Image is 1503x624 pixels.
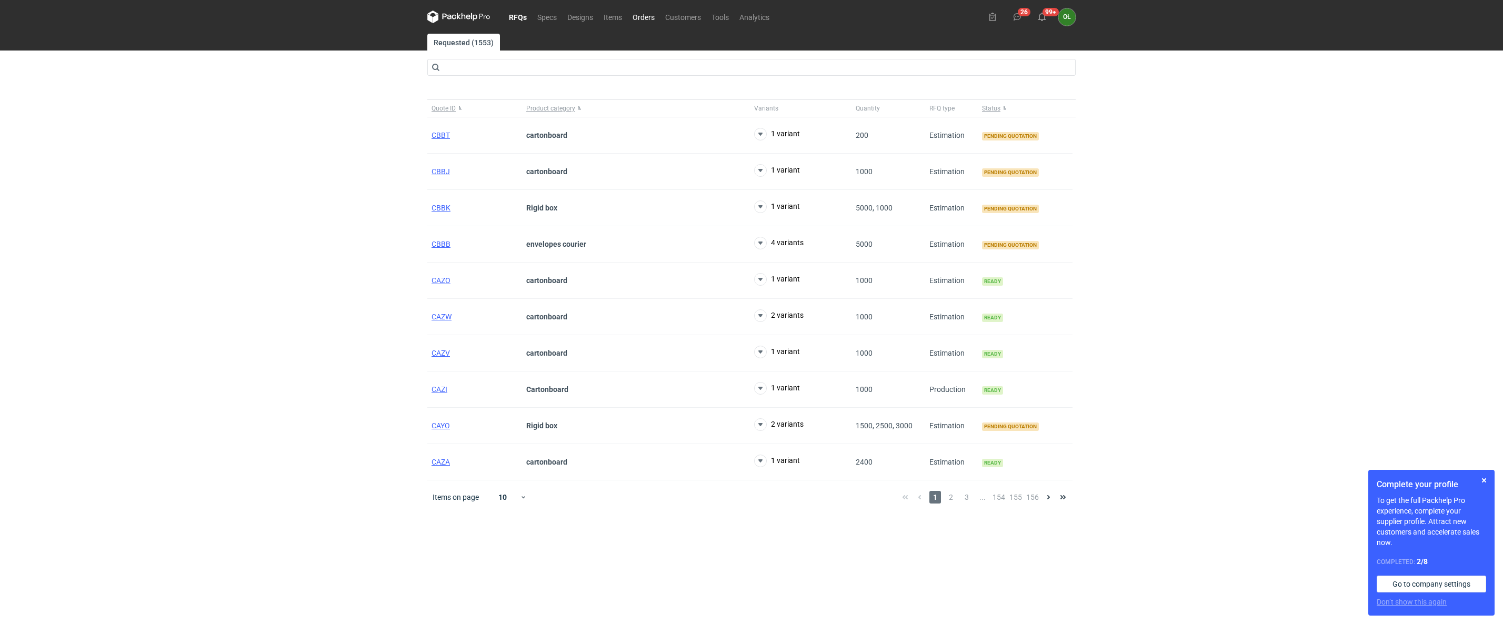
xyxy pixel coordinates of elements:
span: Pending quotation [982,168,1039,177]
span: 2400 [856,458,873,466]
span: Ready [982,350,1003,358]
div: Estimation [925,444,978,480]
button: 1 variant [754,382,800,395]
span: Variants [754,104,778,113]
span: 2 [945,491,957,504]
button: Quote ID [427,100,522,117]
span: 5000, 1000 [856,204,893,212]
span: 1000 [856,167,873,176]
button: Skip for now [1478,474,1490,487]
span: 5000 [856,240,873,248]
span: 1000 [856,276,873,285]
a: CBBB [432,240,450,248]
a: CAZA [432,458,450,466]
strong: envelopes courier [526,240,586,248]
a: Specs [532,11,562,23]
p: To get the full Packhelp Pro experience, complete your supplier profile. Attract new customers an... [1377,495,1486,548]
a: CAZV [432,349,450,357]
div: 10 [486,490,520,505]
button: OŁ [1058,8,1076,26]
span: Pending quotation [982,205,1039,213]
a: CAZO [432,276,450,285]
span: 1 [929,491,941,504]
div: Production [925,371,978,408]
a: Requested (1553) [427,34,500,51]
span: 1000 [856,349,873,357]
span: Ready [982,386,1003,395]
span: 156 [1026,491,1039,504]
span: 1000 [856,385,873,394]
button: Status [978,100,1073,117]
button: 1 variant [754,128,800,140]
span: Quantity [856,104,880,113]
span: Ready [982,459,1003,467]
button: 99+ [1034,8,1050,25]
strong: cartonboard [526,167,567,176]
div: Estimation [925,154,978,190]
span: Ready [982,277,1003,286]
span: Product category [526,104,575,113]
button: Don’t show this again [1377,597,1447,607]
strong: 2 / 8 [1417,557,1428,566]
strong: cartonboard [526,313,567,321]
button: 1 variant [754,273,800,286]
button: 1 variant [754,455,800,467]
button: 2 variants [754,418,804,431]
button: Product category [522,100,750,117]
a: CAZI [432,385,447,394]
strong: Rigid box [526,421,557,430]
button: 1 variant [754,200,800,213]
button: 1 variant [754,164,800,177]
a: CBBK [432,204,450,212]
div: Estimation [925,117,978,154]
div: Completed: [1377,556,1486,567]
span: Pending quotation [982,132,1039,140]
a: CBBT [432,131,450,139]
span: Ready [982,314,1003,322]
a: Analytics [734,11,775,23]
button: 2 variants [754,309,804,322]
span: Items on page [433,492,479,502]
h1: Complete your profile [1377,478,1486,491]
span: Pending quotation [982,422,1039,431]
div: Olga Łopatowicz [1058,8,1076,26]
a: Designs [562,11,598,23]
strong: Cartonboard [526,385,568,394]
span: RFQ type [929,104,955,113]
a: Tools [706,11,734,23]
a: Customers [660,11,706,23]
a: CBBJ [432,167,450,176]
button: 26 [1009,8,1026,25]
span: 154 [993,491,1005,504]
a: CAZW [432,313,452,321]
span: 1500, 2500, 3000 [856,421,913,430]
span: 3 [961,491,973,504]
div: Estimation [925,226,978,263]
a: Go to company settings [1377,576,1486,592]
div: Estimation [925,408,978,444]
div: Estimation [925,335,978,371]
span: 155 [1009,491,1022,504]
span: 200 [856,131,868,139]
button: 1 variant [754,346,800,358]
strong: cartonboard [526,458,567,466]
div: Estimation [925,190,978,226]
a: CAYO [432,421,450,430]
span: Status [982,104,1000,113]
strong: cartonboard [526,349,567,357]
a: RFQs [504,11,532,23]
span: Quote ID [432,104,456,113]
a: Orders [627,11,660,23]
button: 4 variants [754,237,804,249]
